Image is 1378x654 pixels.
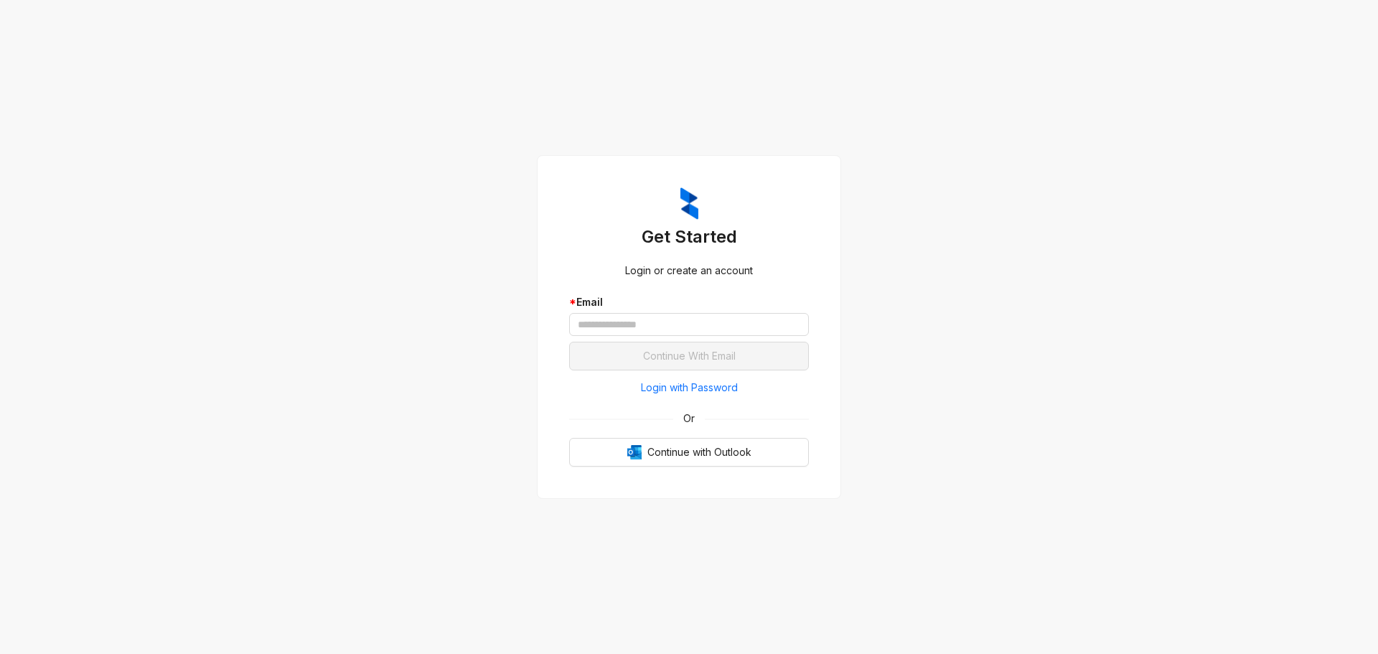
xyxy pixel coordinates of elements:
[647,444,751,460] span: Continue with Outlook
[569,263,809,279] div: Login or create an account
[569,438,809,467] button: OutlookContinue with Outlook
[641,380,738,396] span: Login with Password
[569,294,809,310] div: Email
[680,187,698,220] img: ZumaIcon
[569,376,809,399] button: Login with Password
[569,342,809,370] button: Continue With Email
[673,411,705,426] span: Or
[569,225,809,248] h3: Get Started
[627,445,642,459] img: Outlook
